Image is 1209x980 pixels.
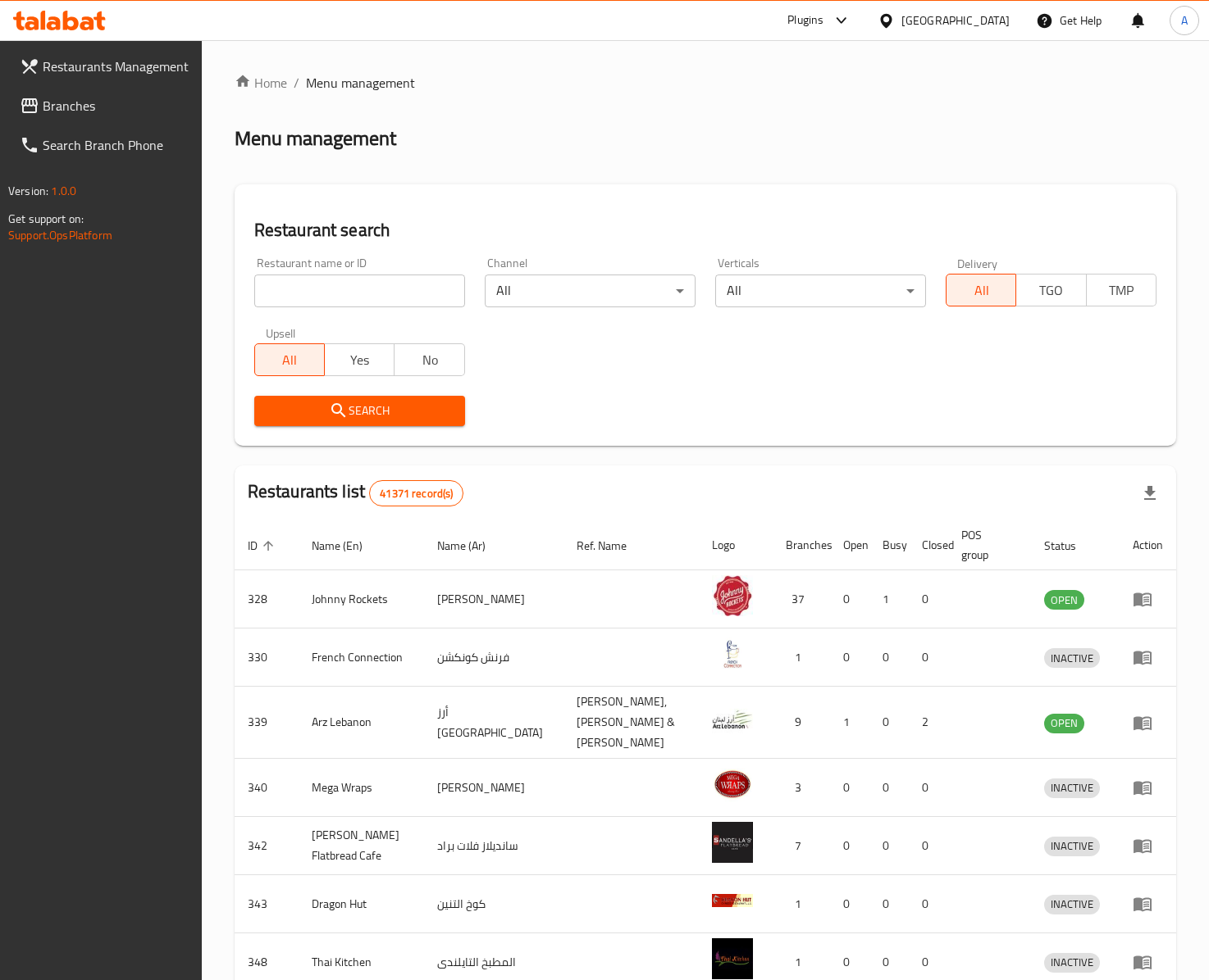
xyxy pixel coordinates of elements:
button: Yes [324,343,395,376]
td: كوخ التنين [424,875,563,933]
div: INACTIVE [1044,648,1100,668]
img: Dragon Hut [712,880,753,921]
td: 37 [773,570,830,628]
img: Arz Lebanon [712,699,753,740]
td: 0 [909,628,948,687]
th: Branches [773,520,830,570]
td: 1 [773,628,830,687]
td: 0 [869,628,909,687]
li: / [294,73,299,93]
span: INACTIVE [1044,953,1100,972]
img: Johnny Rockets [712,575,753,616]
span: Ref. Name [577,536,648,556]
td: 0 [909,817,948,875]
span: Yes [331,348,388,372]
span: Search Branch Phone [43,135,189,155]
h2: Restaurant search [254,218,1157,243]
td: سانديلاز فلات براد [424,817,563,875]
div: All [485,274,696,307]
div: OPEN [1044,590,1084,610]
span: 41371 record(s) [370,486,463,501]
div: INACTIVE [1044,895,1100,914]
span: Status [1044,536,1097,556]
button: All [946,274,1016,306]
div: All [715,274,926,307]
span: TMP [1093,279,1150,302]
span: Name (En) [312,536,384,556]
th: Open [830,520,869,570]
img: Thai Kitchen [712,938,753,979]
td: 0 [830,817,869,875]
div: Menu [1133,589,1163,609]
td: Arz Lebanon [299,687,424,759]
span: Branches [43,96,189,116]
span: Menu management [306,73,415,93]
span: 1.0.0 [51,180,76,202]
td: Mega Wraps [299,759,424,817]
span: INACTIVE [1044,649,1100,668]
span: ID [248,536,279,556]
div: Menu [1133,778,1163,797]
span: A [1181,11,1188,29]
label: Upsell [266,327,296,338]
td: [PERSON_NAME] Flatbread Cafe [299,817,424,875]
span: INACTIVE [1044,895,1100,914]
td: 340 [235,759,299,817]
h2: Restaurants list [248,479,464,506]
td: French Connection [299,628,424,687]
span: POS group [961,525,1011,565]
div: Export file [1130,474,1170,513]
img: French Connection [712,633,753,674]
span: Restaurants Management [43,57,189,76]
span: OPEN [1044,591,1084,610]
div: Menu [1133,894,1163,914]
td: أرز [GEOGRAPHIC_DATA] [424,687,563,759]
div: INACTIVE [1044,778,1100,798]
a: Branches [7,86,202,125]
button: TMP [1086,274,1157,306]
img: Sandella's Flatbread Cafe [712,822,753,863]
th: Closed [909,520,948,570]
span: INACTIVE [1044,837,1100,855]
div: Menu [1133,836,1163,855]
div: [GEOGRAPHIC_DATA] [901,11,1010,29]
th: Action [1120,520,1176,570]
td: 1 [869,570,909,628]
td: 7 [773,817,830,875]
button: TGO [1015,274,1086,306]
td: 328 [235,570,299,628]
td: 0 [869,817,909,875]
a: Support.OpsPlatform [8,225,112,246]
td: [PERSON_NAME],[PERSON_NAME] & [PERSON_NAME] [563,687,699,759]
td: 0 [830,628,869,687]
td: 0 [869,759,909,817]
td: 3 [773,759,830,817]
span: No [401,348,458,372]
div: Plugins [787,11,823,30]
label: Delivery [957,257,998,269]
h2: Menu management [235,125,396,152]
th: Logo [699,520,773,570]
input: Search for restaurant name or ID.. [254,274,465,307]
td: 0 [830,759,869,817]
button: Search [254,396,465,426]
td: 342 [235,817,299,875]
span: OPEN [1044,714,1084,733]
td: 0 [830,875,869,933]
span: All [953,279,1010,302]
div: Menu [1133,713,1163,733]
td: 2 [909,687,948,759]
td: 9 [773,687,830,759]
div: Menu [1133,952,1163,972]
td: 1 [773,875,830,933]
td: 0 [909,875,948,933]
div: Total records count [369,480,463,506]
button: No [394,343,464,376]
span: Version: [8,180,48,202]
span: TGO [1023,279,1079,302]
button: All [254,343,325,376]
td: 0 [869,875,909,933]
a: Search Branch Phone [7,125,202,165]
